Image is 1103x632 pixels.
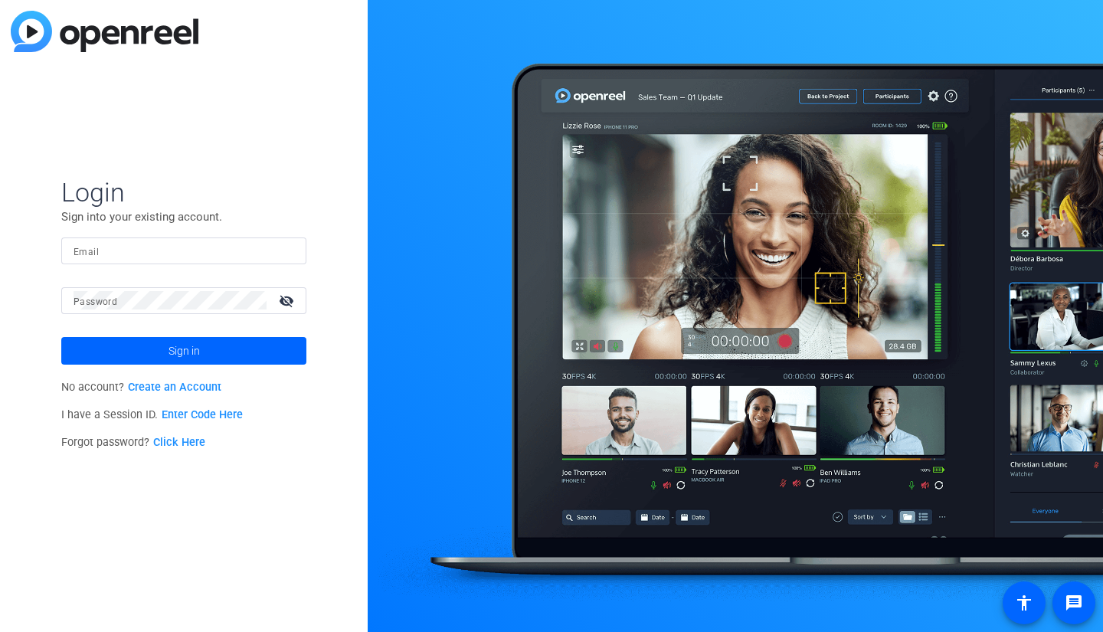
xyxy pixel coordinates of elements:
[61,381,221,394] span: No account?
[61,176,306,208] span: Login
[162,408,243,421] a: Enter Code Here
[74,247,99,257] mat-label: Email
[74,241,294,260] input: Enter Email Address
[1065,594,1083,612] mat-icon: message
[61,408,243,421] span: I have a Session ID.
[61,436,205,449] span: Forgot password?
[169,332,200,370] span: Sign in
[61,208,306,225] p: Sign into your existing account.
[270,290,306,312] mat-icon: visibility_off
[61,337,306,365] button: Sign in
[128,381,221,394] a: Create an Account
[11,11,198,52] img: blue-gradient.svg
[153,436,205,449] a: Click Here
[1015,594,1033,612] mat-icon: accessibility
[74,296,117,307] mat-label: Password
